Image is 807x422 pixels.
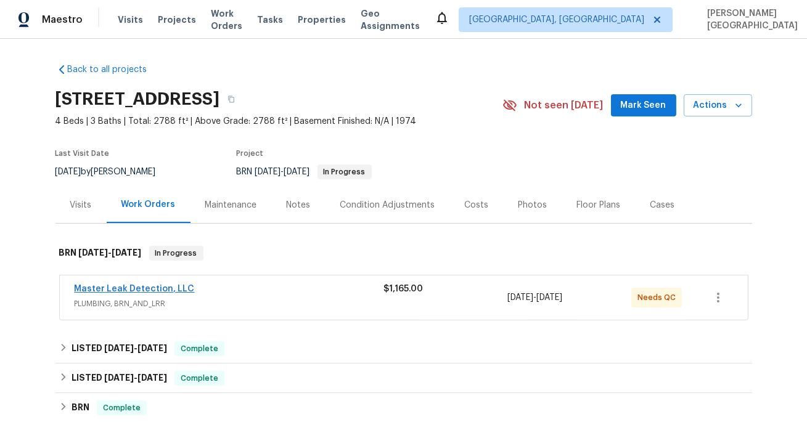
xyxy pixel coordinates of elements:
span: Work Orders [211,7,242,32]
div: BRN [DATE]-[DATE]In Progress [55,233,752,273]
span: Geo Assignments [361,7,420,32]
div: Visits [70,199,92,211]
span: PLUMBING, BRN_AND_LRR [75,298,384,310]
div: Notes [287,199,311,211]
a: Back to all projects [55,63,174,76]
span: [DATE] [55,168,81,176]
span: 4 Beds | 3 Baths | Total: 2788 ft² | Above Grade: 2788 ft² | Basement Finished: N/A | 1974 [55,115,502,128]
span: [DATE] [255,168,281,176]
span: - [104,344,167,352]
div: Cases [650,199,675,211]
h6: LISTED [72,341,167,356]
h6: BRN [59,246,142,261]
span: Maestro [42,14,83,26]
span: [DATE] [284,168,310,176]
span: [DATE] [104,344,134,352]
span: [DATE] [536,293,562,302]
span: [DATE] [104,373,134,382]
h6: BRN [72,400,89,415]
span: [DATE] [112,248,142,257]
span: In Progress [319,168,371,176]
span: Projects [158,14,196,26]
span: Not seen [DATE] [525,99,604,112]
span: [DATE] [79,248,109,257]
h6: LISTED [72,371,167,386]
div: LISTED [DATE]-[DATE]Complete [55,363,752,393]
div: Work Orders [121,198,176,211]
div: Maintenance [205,199,257,211]
span: In Progress [150,247,202,259]
span: Actions [694,98,742,113]
span: [DATE] [137,344,167,352]
span: [DATE] [137,373,167,382]
span: Last Visit Date [55,150,110,157]
span: $1,165.00 [384,285,424,293]
div: LISTED [DATE]-[DATE]Complete [55,334,752,363]
h2: [STREET_ADDRESS] [55,93,220,105]
div: Photos [518,199,547,211]
span: BRN [237,168,372,176]
span: - [255,168,310,176]
span: - [507,291,562,304]
span: Tasks [257,15,283,24]
button: Actions [684,94,752,117]
span: Complete [176,343,223,355]
div: by [PERSON_NAME] [55,164,171,179]
span: Complete [98,402,145,414]
span: Visits [118,14,143,26]
button: Copy Address [220,88,242,110]
span: Complete [176,372,223,384]
button: Mark Seen [611,94,676,117]
span: [DATE] [507,293,533,302]
div: Costs [465,199,489,211]
span: - [79,248,142,257]
div: Condition Adjustments [340,199,435,211]
a: Master Leak Detection, LLC [75,285,195,293]
span: [PERSON_NAME][GEOGRAPHIC_DATA] [702,7,798,32]
span: Properties [298,14,346,26]
span: - [104,373,167,382]
span: Project [237,150,264,157]
span: [GEOGRAPHIC_DATA], [GEOGRAPHIC_DATA] [469,14,644,26]
div: Floor Plans [577,199,621,211]
span: Needs QC [637,291,681,304]
span: Mark Seen [621,98,666,113]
